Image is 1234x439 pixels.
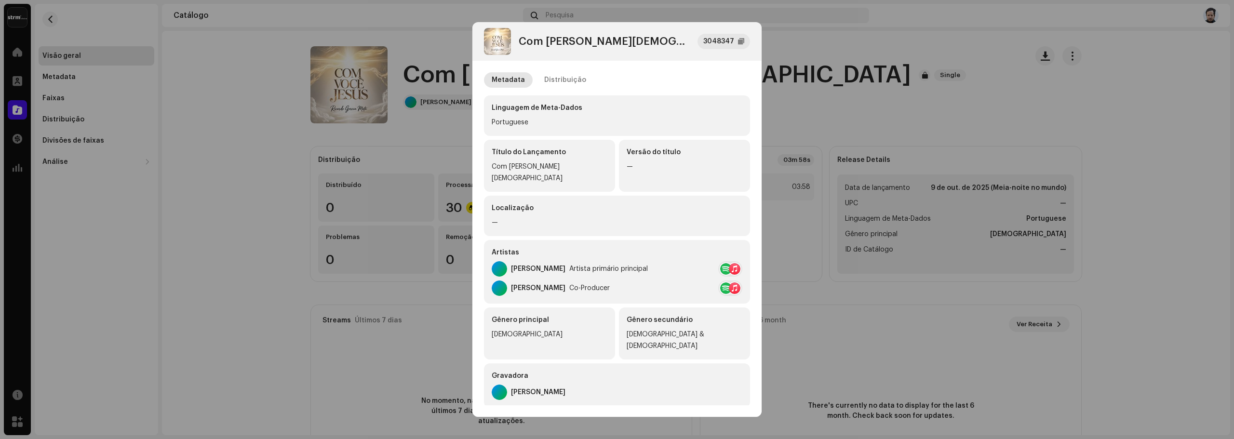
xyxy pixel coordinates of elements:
div: — [627,161,742,173]
div: — [492,217,742,228]
div: Artista primário principal [569,265,648,273]
div: Localização [492,203,742,213]
div: Distribuição [544,72,586,88]
div: Com [PERSON_NAME][DEMOGRAPHIC_DATA] [492,161,607,184]
div: 3048347 [703,36,734,47]
div: Metadata [492,72,525,88]
div: Linguagem de Meta-Dados [492,103,742,113]
div: [PERSON_NAME] [511,388,565,396]
div: Versão do título [627,147,742,157]
div: Artistas [492,248,742,257]
div: [DEMOGRAPHIC_DATA] & [DEMOGRAPHIC_DATA] [627,329,742,352]
div: Portuguese [492,117,742,128]
div: Gravadora [492,371,742,381]
div: [DEMOGRAPHIC_DATA] [492,329,607,340]
div: Gênero principal [492,315,607,325]
img: 7e0cc4d5-a7df-4cdf-89dc-4ab83e5c4838 [484,28,511,55]
div: Com [PERSON_NAME][DEMOGRAPHIC_DATA] [519,36,690,47]
div: [PERSON_NAME] [511,265,565,273]
div: Co-Producer [569,284,610,292]
div: Título do Lançamento [492,147,607,157]
div: Gênero secundário [627,315,742,325]
div: [PERSON_NAME] [511,284,565,292]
